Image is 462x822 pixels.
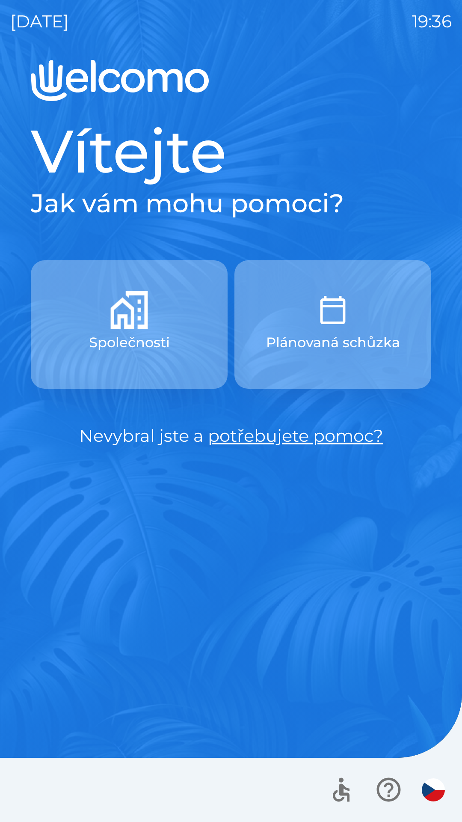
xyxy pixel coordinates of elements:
[89,332,170,353] p: Společnosti
[31,423,431,449] p: Nevybral jste a
[31,260,228,389] button: Společnosti
[31,115,431,188] h1: Vítejte
[208,425,383,446] a: potřebujete pomoc?
[412,9,452,34] p: 19:36
[10,9,69,34] p: [DATE]
[266,332,400,353] p: Plánovaná schůzka
[31,60,431,101] img: Logo
[422,778,445,801] img: cs flag
[314,291,352,329] img: ebd3962f-d1ed-43ad-a168-1f301a2420fe.png
[31,188,431,219] h2: Jak vám mohu pomoci?
[234,260,431,389] button: Plánovaná schůzka
[110,291,148,329] img: 825ce324-eb87-46dd-be6d-9b75a7c278d7.png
